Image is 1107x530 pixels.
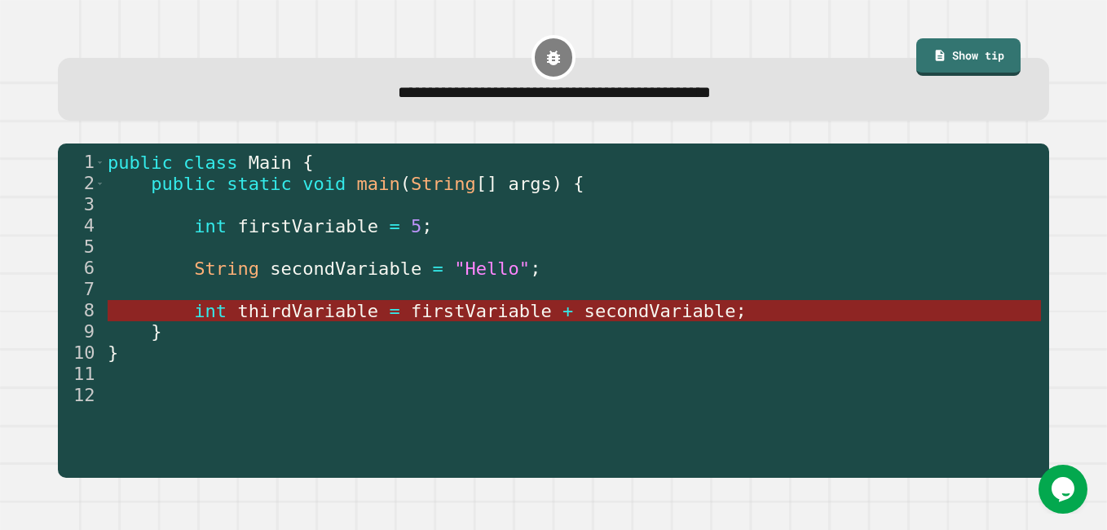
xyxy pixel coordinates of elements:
div: 3 [58,194,105,215]
span: = [389,216,399,236]
a: Show tip [916,38,1021,76]
span: 5 [411,216,421,236]
div: 1 [58,152,105,173]
div: 6 [58,258,105,279]
span: class [183,152,237,173]
div: 5 [58,236,105,258]
div: 4 [58,215,105,236]
span: thirdVariable [237,301,378,321]
span: int [194,301,227,321]
span: firstVariable [237,216,378,236]
div: 8 [58,300,105,321]
span: + [562,301,573,321]
span: String [194,258,259,279]
span: args [509,174,552,194]
span: int [194,216,227,236]
span: Main [249,152,292,173]
span: public [108,152,173,173]
span: Toggle code folding, rows 1 through 10 [95,152,104,173]
div: 10 [58,342,105,364]
span: "Hello" [454,258,530,279]
span: void [302,174,346,194]
span: secondVariable [270,258,421,279]
span: Toggle code folding, rows 2 through 9 [95,173,104,194]
span: secondVariable [584,301,736,321]
span: firstVariable [411,301,552,321]
span: static [227,174,292,194]
iframe: chat widget [1039,465,1091,514]
div: 2 [58,173,105,194]
div: 11 [58,364,105,385]
div: 7 [58,279,105,300]
span: = [433,258,443,279]
div: 9 [58,321,105,342]
div: 12 [58,385,105,406]
span: public [151,174,216,194]
span: String [411,174,476,194]
span: main [357,174,400,194]
span: = [389,301,399,321]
